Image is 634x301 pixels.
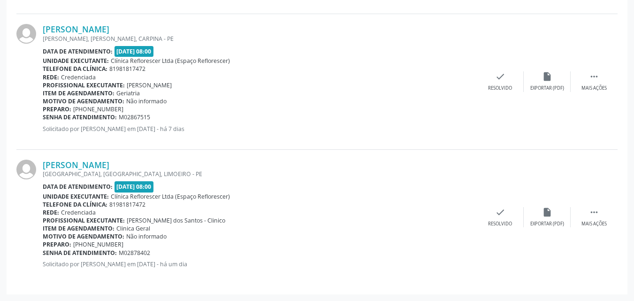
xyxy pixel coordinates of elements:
[43,81,125,89] b: Profissional executante:
[43,24,109,34] a: [PERSON_NAME]
[43,260,477,268] p: Solicitado por [PERSON_NAME] em [DATE] - há um dia
[61,208,96,216] span: Credenciada
[127,216,225,224] span: [PERSON_NAME] dos Santos - Clinico
[542,207,552,217] i: insert_drive_file
[43,208,59,216] b: Rede:
[115,181,154,192] span: [DATE] 08:00
[43,224,115,232] b: Item de agendamento:
[589,207,599,217] i: 
[43,201,107,208] b: Telefone da clínica:
[119,113,150,121] span: M02867515
[126,232,167,240] span: Não informado
[495,207,505,217] i: check
[43,125,477,133] p: Solicitado por [PERSON_NAME] em [DATE] - há 7 dias
[530,221,564,227] div: Exportar (PDF)
[43,65,107,73] b: Telefone da clínica:
[581,221,607,227] div: Mais ações
[116,89,140,97] span: Geriatria
[73,105,123,113] span: [PHONE_NUMBER]
[16,160,36,179] img: img
[111,193,230,201] span: Clínica Reflorescer Ltda (Espaço Reflorescer)
[581,85,607,92] div: Mais ações
[43,97,124,105] b: Motivo de agendamento:
[119,249,150,257] span: M02878402
[43,105,71,113] b: Preparo:
[43,73,59,81] b: Rede:
[495,71,505,82] i: check
[488,85,512,92] div: Resolvido
[61,73,96,81] span: Credenciada
[127,81,172,89] span: [PERSON_NAME]
[43,57,109,65] b: Unidade executante:
[488,221,512,227] div: Resolvido
[43,216,125,224] b: Profissional executante:
[542,71,552,82] i: insert_drive_file
[43,193,109,201] b: Unidade executante:
[43,249,117,257] b: Senha de atendimento:
[43,170,477,178] div: [GEOGRAPHIC_DATA], [GEOGRAPHIC_DATA], LIMOEIRO - PE
[43,232,124,240] b: Motivo de agendamento:
[109,201,145,208] span: 81981817472
[43,35,477,43] div: [PERSON_NAME], [PERSON_NAME], CARPINA - PE
[43,240,71,248] b: Preparo:
[43,113,117,121] b: Senha de atendimento:
[111,57,230,65] span: Clínica Reflorescer Ltda (Espaço Reflorescer)
[109,65,145,73] span: 81981817472
[116,224,150,232] span: Clinica Geral
[73,240,123,248] span: [PHONE_NUMBER]
[43,47,113,55] b: Data de atendimento:
[589,71,599,82] i: 
[126,97,167,105] span: Não informado
[43,183,113,191] b: Data de atendimento:
[530,85,564,92] div: Exportar (PDF)
[115,46,154,57] span: [DATE] 08:00
[43,160,109,170] a: [PERSON_NAME]
[16,24,36,44] img: img
[43,89,115,97] b: Item de agendamento:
